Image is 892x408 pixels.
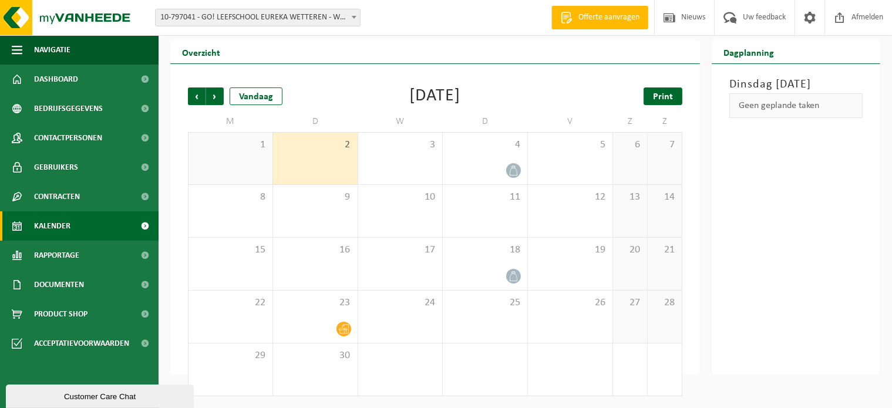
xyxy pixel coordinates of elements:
span: 10-797041 - GO! LEEFSCHOOL EUREKA WETTEREN - WETTEREN [155,9,361,26]
td: D [443,111,528,132]
span: 30 [279,349,352,362]
span: Print [653,92,673,102]
span: Dashboard [34,65,78,94]
span: Contactpersonen [34,123,102,153]
span: Gebruikers [34,153,78,182]
span: Vorige [188,87,206,105]
span: 21 [654,244,676,257]
span: 23 [279,296,352,309]
span: 19 [534,244,607,257]
span: Offerte aanvragen [575,12,642,23]
span: 26 [534,296,607,309]
span: Bedrijfsgegevens [34,94,103,123]
span: 6 [619,139,641,151]
span: 10-797041 - GO! LEEFSCHOOL EUREKA WETTEREN - WETTEREN [156,9,360,26]
span: 20 [619,244,641,257]
span: 3 [364,139,437,151]
td: D [273,111,358,132]
span: 13 [619,191,641,204]
span: 9 [279,191,352,204]
span: 2 [279,139,352,151]
span: 27 [619,296,641,309]
span: 8 [194,191,267,204]
span: 17 [364,244,437,257]
td: W [358,111,443,132]
span: 14 [654,191,676,204]
span: 24 [364,296,437,309]
iframe: chat widget [6,382,196,408]
span: 18 [449,244,521,257]
div: [DATE] [409,87,460,105]
span: 22 [194,296,267,309]
span: 16 [279,244,352,257]
span: Volgende [206,87,224,105]
h3: Dinsdag [DATE] [729,76,863,93]
span: 15 [194,244,267,257]
span: 7 [654,139,676,151]
div: Vandaag [230,87,282,105]
span: 5 [534,139,607,151]
span: 12 [534,191,607,204]
a: Offerte aanvragen [551,6,648,29]
h2: Dagplanning [712,41,786,63]
h2: Overzicht [170,41,232,63]
a: Print [644,87,682,105]
td: Z [648,111,682,132]
span: 29 [194,349,267,362]
td: M [188,111,273,132]
span: Contracten [34,182,80,211]
span: Rapportage [34,241,79,270]
span: 11 [449,191,521,204]
span: 4 [449,139,521,151]
span: 25 [449,296,521,309]
span: 10 [364,191,437,204]
div: Geen geplande taken [729,93,863,118]
span: Documenten [34,270,84,299]
td: V [528,111,613,132]
span: Navigatie [34,35,70,65]
span: 28 [654,296,676,309]
span: 1 [194,139,267,151]
td: Z [613,111,648,132]
span: Acceptatievoorwaarden [34,329,129,358]
span: Kalender [34,211,70,241]
span: Product Shop [34,299,87,329]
